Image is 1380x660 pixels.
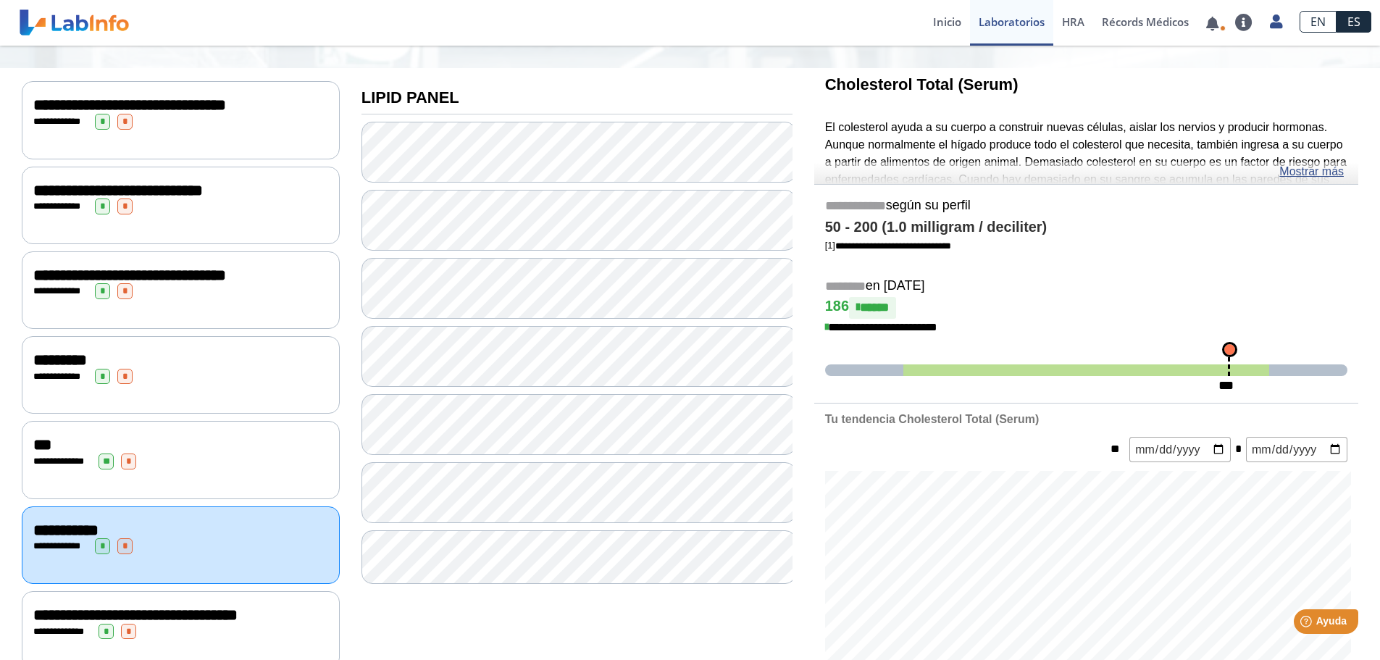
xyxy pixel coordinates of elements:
[1129,437,1231,462] input: mm/dd/yyyy
[825,75,1019,93] b: Cholesterol Total (Serum)
[825,413,1039,425] b: Tu tendencia Cholesterol Total (Serum)
[1337,11,1371,33] a: ES
[1246,437,1347,462] input: mm/dd/yyyy
[825,240,951,251] a: [1]
[825,119,1347,240] p: El colesterol ayuda a su cuerpo a construir nuevas células, aislar los nervios y producir hormona...
[825,219,1347,236] h4: 50 - 200 (1.0 milligram / deciliter)
[825,278,1347,295] h5: en [DATE]
[361,88,459,106] b: LIPID PANEL
[1062,14,1084,29] span: HRA
[825,198,1347,214] h5: según su perfil
[1300,11,1337,33] a: EN
[1251,603,1364,644] iframe: Help widget launcher
[825,297,1347,319] h4: 186
[1279,163,1344,180] a: Mostrar más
